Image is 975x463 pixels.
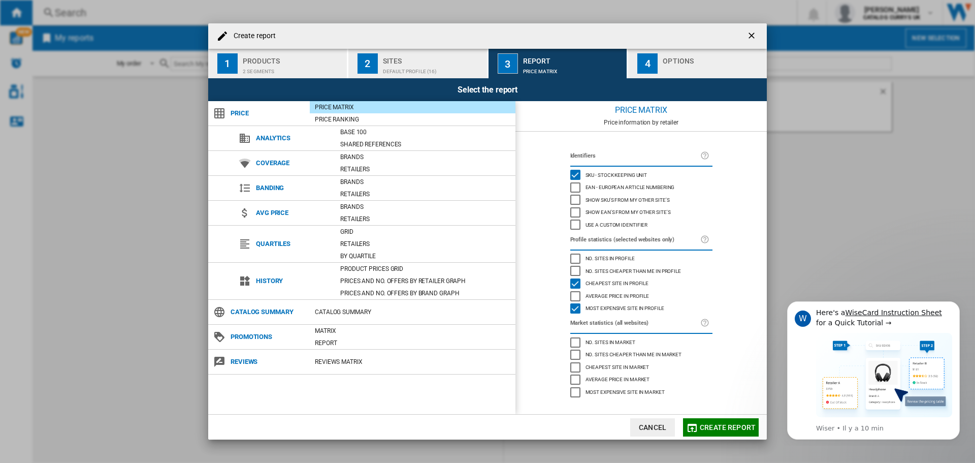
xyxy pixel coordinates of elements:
[225,305,310,319] span: Catalog Summary
[335,251,515,261] div: By quartile
[570,253,712,265] md-checkbox: No. sites in profile
[570,234,700,245] label: Profile statistics (selected websites only)
[251,181,335,195] span: Banding
[229,31,276,41] h4: Create report
[348,49,488,78] button: 2 Sites Default profile (16)
[570,290,712,302] md-checkbox: Average price in profile
[586,267,681,274] span: No. sites cheaper than me in profile
[225,106,310,120] span: Price
[335,202,515,212] div: Brands
[208,78,767,101] div: Select the report
[251,131,335,145] span: Analytics
[637,53,658,74] div: 4
[335,127,515,137] div: Base 100
[335,164,515,174] div: Retailers
[251,274,335,288] span: History
[570,318,700,329] label: Market statistics (all websites)
[243,53,343,64] div: Products
[335,214,515,224] div: Retailers
[570,206,712,219] md-checkbox: Show EAN's from my other site's
[700,423,756,431] span: Create report
[225,330,310,344] span: Promotions
[243,64,343,74] div: 2 segments
[335,189,515,199] div: Retailers
[251,237,335,251] span: Quartiles
[570,181,712,194] md-checkbox: EAN - European Article Numbering
[335,139,515,149] div: Shared references
[310,326,515,336] div: Matrix
[310,307,515,317] div: Catalog Summary
[570,150,700,162] label: Identifiers
[772,292,975,446] iframe: Intercom notifications message
[335,152,515,162] div: Brands
[586,183,675,190] span: EAN - European Article Numbering
[335,276,515,286] div: Prices and No. offers by retailer graph
[586,196,670,203] span: Show SKU'S from my other site's
[489,49,628,78] button: 3 Report Price Matrix
[310,114,515,125] div: Price Ranking
[251,206,335,220] span: Avg price
[523,53,623,64] div: Report
[570,302,712,315] md-checkbox: Most expensive site in profile
[586,208,671,215] span: Show EAN's from my other site's
[663,53,763,64] div: Options
[335,177,515,187] div: Brands
[586,375,650,382] span: Average price in market
[357,53,378,74] div: 2
[586,254,635,261] span: No. sites in profile
[335,264,515,274] div: Product prices grid
[335,227,515,237] div: Grid
[515,101,767,119] div: Price Matrix
[586,388,665,395] span: Most expensive site in market
[310,338,515,348] div: Report
[630,418,675,437] button: Cancel
[310,357,515,367] div: REVIEWS Matrix
[570,265,712,277] md-checkbox: No. sites cheaper than me in profile
[586,171,647,178] span: SKU - Stock Keeping Unit
[570,361,712,374] md-checkbox: Cheapest site in market
[335,239,515,249] div: Retailers
[683,418,759,437] button: Create report
[586,292,649,299] span: Average price in profile
[383,64,483,74] div: Default profile (16)
[570,336,712,349] md-checkbox: No. sites in market
[383,53,483,64] div: Sites
[586,350,682,357] span: No. sites cheaper than me in market
[586,304,664,311] span: Most expensive site in profile
[586,279,649,286] span: Cheapest site in profile
[628,49,767,78] button: 4 Options
[570,374,712,386] md-checkbox: Average price in market
[310,102,515,112] div: Price Matrix
[742,26,763,46] button: getI18NText('BUTTONS.CLOSE_DIALOG')
[586,338,635,345] span: No. sites in market
[570,194,712,206] md-checkbox: Show SKU'S from my other site's
[498,53,518,74] div: 3
[570,386,712,398] md-checkbox: Most expensive site in market
[208,49,348,78] button: 1 Products 2 segments
[586,221,648,228] span: Use a custom identifier
[570,349,712,361] md-checkbox: No. sites cheaper than me in market
[335,288,515,298] div: Prices and No. offers by brand graph
[746,30,759,43] ng-md-icon: getI18NText('BUTTONS.CLOSE_DIALOG')
[570,169,712,181] md-checkbox: SKU - Stock Keeping Unit
[515,119,767,126] div: Price information by retailer
[225,355,310,369] span: Reviews
[217,53,238,74] div: 1
[570,219,712,231] md-checkbox: Use a custom identifier
[586,363,649,370] span: Cheapest site in market
[251,156,335,170] span: Coverage
[570,277,712,290] md-checkbox: Cheapest site in profile
[523,64,623,74] div: Price Matrix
